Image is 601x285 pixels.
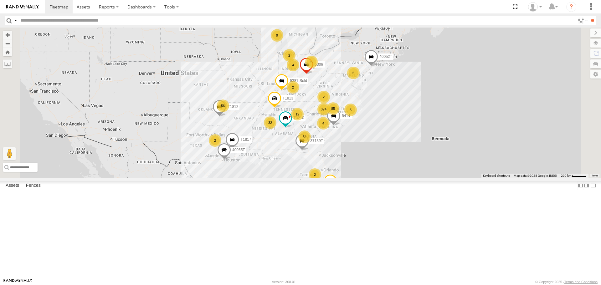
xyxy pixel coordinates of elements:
img: rand-logo.svg [6,5,39,9]
div: 4 [287,59,299,71]
label: Map Settings [590,70,601,79]
div: © Copyright 2025 - [535,280,598,284]
button: Keyboard shortcuts [483,174,510,178]
i: ? [566,2,576,12]
button: Zoom in [3,31,12,39]
span: T1812 [228,104,238,109]
span: 40065T [232,148,245,152]
label: Dock Summary Table to the Left [577,181,583,190]
label: Search Query [13,16,18,25]
div: 2 [317,91,330,103]
div: 2 [283,49,295,62]
span: 5414 [342,114,350,118]
div: 374 [317,103,330,115]
span: 5306 [315,63,323,67]
div: 5 [305,56,318,68]
span: 5381-Sold [290,79,307,83]
a: Terms and Conditions [564,280,598,284]
span: 40052T [379,54,392,59]
label: Hide Summary Table [590,181,596,190]
a: Terms (opens in new tab) [592,174,598,177]
a: Visit our Website [3,279,32,285]
span: Map data ©2025 Google, INEGI [514,174,557,177]
div: 9 [271,29,283,42]
div: Dwight Wallace [526,2,544,12]
div: 6 [347,67,360,79]
span: 37139T [310,139,323,143]
div: 4 [317,117,330,130]
button: Zoom out [3,39,12,48]
label: Assets [3,181,22,190]
span: T1813 [283,96,293,101]
div: 2 [287,81,299,94]
div: 12 [291,108,304,120]
button: Zoom Home [3,48,12,56]
label: Search Filter Options [575,16,589,25]
label: Dock Summary Table to the Right [583,181,590,190]
button: Map Scale: 200 km per 44 pixels [559,174,588,178]
div: 34 [298,130,311,143]
div: 2 [209,134,221,147]
div: 2 [309,168,321,181]
div: 85 [327,102,339,115]
label: Fences [23,181,44,190]
label: Measure [3,59,12,68]
div: 5 [344,104,357,116]
span: T3210 [294,116,304,120]
div: 56 [217,99,229,112]
div: Version: 308.01 [272,280,296,284]
span: 200 km [561,174,572,177]
button: Drag Pegman onto the map to open Street View [3,147,16,160]
div: 32 [264,116,276,129]
span: T1817 [240,138,251,142]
